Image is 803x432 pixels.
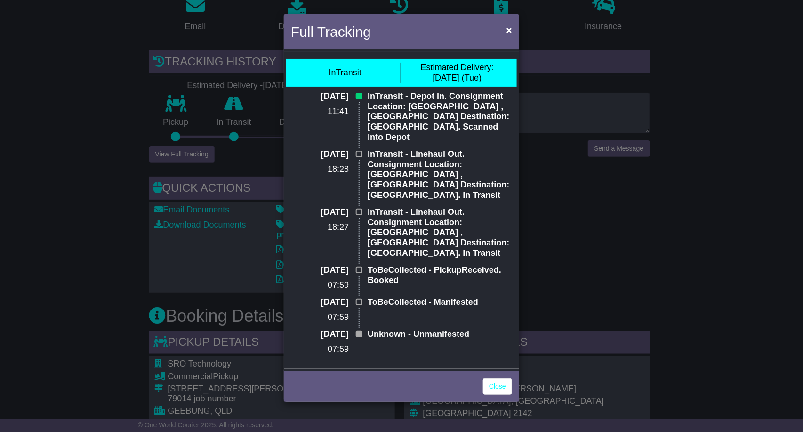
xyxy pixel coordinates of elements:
p: ToBeCollected - PickupReceived. Booked [368,265,512,285]
p: InTransit - Depot In. Consignment Location: [GEOGRAPHIC_DATA] , [GEOGRAPHIC_DATA] Destination: [G... [368,91,512,142]
p: [DATE] [291,91,349,102]
p: InTransit - Linehaul Out. Consignment Location: [GEOGRAPHIC_DATA] , [GEOGRAPHIC_DATA] Destination... [368,207,512,258]
span: × [506,24,512,35]
p: 18:28 [291,164,349,175]
p: 18:27 [291,222,349,233]
p: [DATE] [291,329,349,340]
p: [DATE] [291,207,349,218]
div: InTransit [329,68,361,78]
p: InTransit - Linehaul Out. Consignment Location: [GEOGRAPHIC_DATA] , [GEOGRAPHIC_DATA] Destination... [368,149,512,200]
h4: Full Tracking [291,21,371,42]
span: Estimated Delivery: [421,63,494,72]
p: 07:59 [291,312,349,323]
p: [DATE] [291,297,349,308]
button: Close [502,20,517,40]
div: [DATE] (Tue) [421,63,494,83]
p: ToBeCollected - Manifested [368,297,512,308]
p: [DATE] [291,265,349,276]
p: 11:41 [291,106,349,117]
p: 07:59 [291,280,349,291]
p: 07:59 [291,344,349,355]
p: [DATE] [291,149,349,160]
p: Unknown - Unmanifested [368,329,512,340]
a: Close [483,378,512,395]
